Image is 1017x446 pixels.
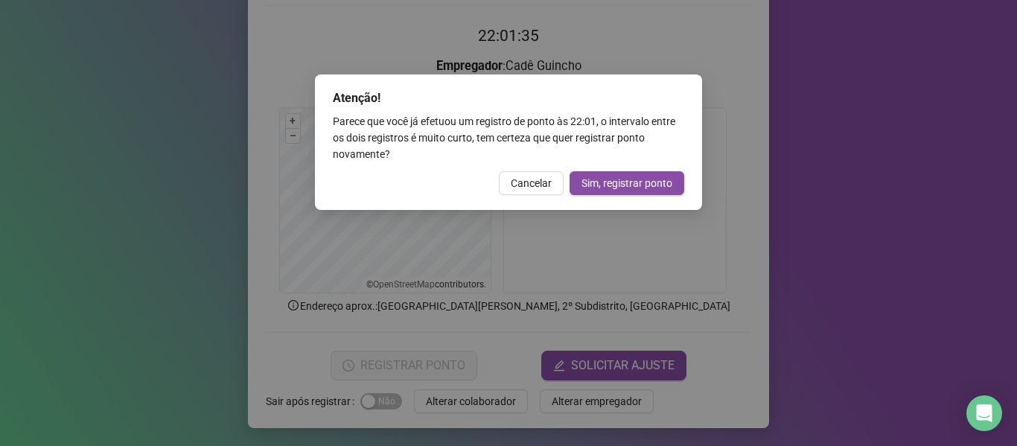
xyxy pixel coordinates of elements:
[570,171,684,195] button: Sim, registrar ponto
[581,175,672,191] span: Sim, registrar ponto
[333,113,684,162] div: Parece que você já efetuou um registro de ponto às 22:01 , o intervalo entre os dois registros é ...
[333,89,684,107] div: Atenção!
[511,175,552,191] span: Cancelar
[499,171,564,195] button: Cancelar
[966,395,1002,431] div: Open Intercom Messenger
